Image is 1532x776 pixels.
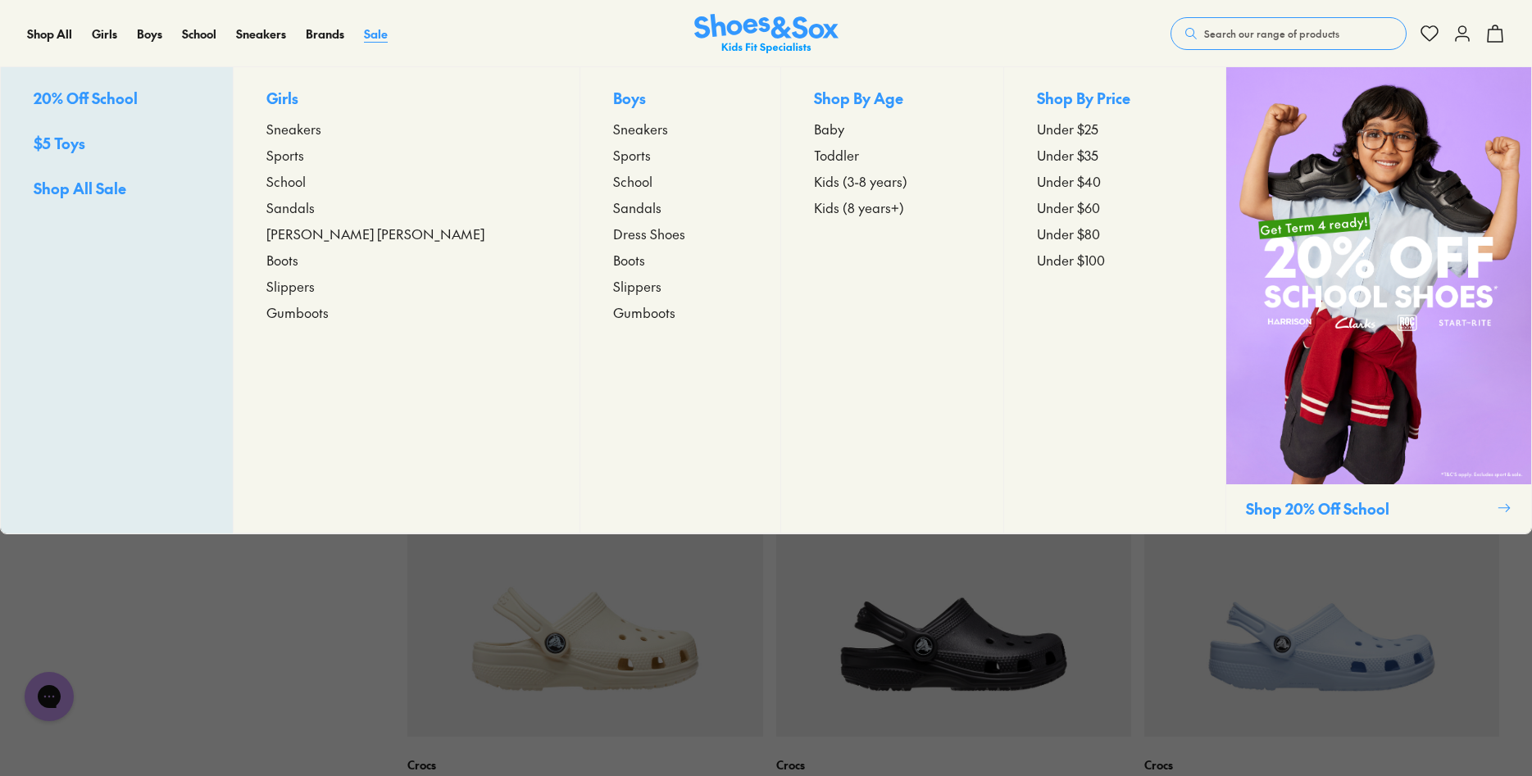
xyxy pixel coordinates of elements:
a: [PERSON_NAME] [PERSON_NAME] [266,224,547,243]
span: Search our range of products [1204,26,1339,41]
span: Gumboots [613,302,675,322]
span: Toddler [814,145,859,165]
span: Kids (3-8 years) [814,171,907,191]
a: Baby [814,119,970,138]
a: Under $35 [1037,145,1193,165]
a: Toddler [814,145,970,165]
a: Sale [364,25,388,43]
span: Under $25 [1037,119,1098,138]
a: Brands [306,25,344,43]
a: Sneakers [236,25,286,43]
a: Shop All Sale [34,177,200,202]
span: [PERSON_NAME] [PERSON_NAME] [266,224,484,243]
a: Kids (3-8 years) [814,171,970,191]
button: Search our range of products [1171,17,1407,50]
a: Sandals [613,197,748,217]
span: Boots [613,250,645,270]
span: School [182,25,216,42]
a: Sneakers [266,119,547,138]
span: Under $60 [1037,197,1100,217]
p: Crocs [407,756,762,774]
span: Sneakers [613,119,668,138]
span: Sneakers [266,119,321,138]
img: SNS_Logo_Responsive.svg [694,14,839,54]
a: Sandals [266,197,547,217]
a: Fan Fave [407,382,762,737]
a: Under $25 [1037,119,1193,138]
a: $5 Toys [34,132,200,157]
span: Shop All Sale [34,178,126,198]
span: Gumboots [266,302,329,322]
a: Slippers [613,276,748,296]
span: Kids (8 years+) [814,197,904,217]
a: School [266,171,547,191]
a: Shoes & Sox [694,14,839,54]
span: Sports [266,145,304,165]
p: Boys [613,87,748,112]
span: Sneakers [236,25,286,42]
a: Sneakers [613,119,748,138]
span: Sandals [266,197,315,217]
span: Under $100 [1037,250,1105,270]
a: 20% Off School [34,87,200,112]
a: Fan Fave [776,382,1131,737]
a: Shop All [27,25,72,43]
iframe: Gorgias live chat messenger [16,666,82,727]
p: Girls [266,87,547,112]
img: SCHOOLPROMO_COLLECTION.png [1226,67,1531,484]
span: Slippers [266,276,315,296]
a: Under $40 [1037,171,1193,191]
a: Dress Shoes [613,224,748,243]
span: School [613,171,652,191]
span: Brands [306,25,344,42]
p: Shop By Price [1037,87,1193,112]
a: Slippers [266,276,547,296]
a: Boots [266,250,547,270]
a: Under $100 [1037,250,1193,270]
span: Sandals [613,197,661,217]
span: $5 Toys [34,133,85,153]
span: Girls [92,25,117,42]
a: Boots [613,250,748,270]
span: Sale [364,25,388,42]
a: Girls [92,25,117,43]
span: Slippers [613,276,661,296]
p: Shop 20% Off School [1246,497,1490,520]
a: School [182,25,216,43]
span: Boots [266,250,298,270]
a: Sports [266,145,547,165]
span: Boys [137,25,162,42]
span: Baby [814,119,844,138]
a: Under $80 [1037,224,1193,243]
a: Boys [137,25,162,43]
span: 20% Off School [34,88,138,108]
span: Shop All [27,25,72,42]
a: Gumboots [613,302,748,322]
span: School [266,171,306,191]
a: Sports [613,145,748,165]
a: Kids (8 years+) [814,197,970,217]
p: Crocs [1144,756,1499,774]
a: Shop 20% Off School [1225,67,1531,533]
a: Under $60 [1037,197,1193,217]
span: Sports [613,145,651,165]
p: Crocs [776,756,1131,774]
span: Under $80 [1037,224,1100,243]
span: Dress Shoes [613,224,685,243]
span: Under $35 [1037,145,1098,165]
p: Shop By Age [814,87,970,112]
a: School [613,171,748,191]
span: Under $40 [1037,171,1101,191]
a: Gumboots [266,302,547,322]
